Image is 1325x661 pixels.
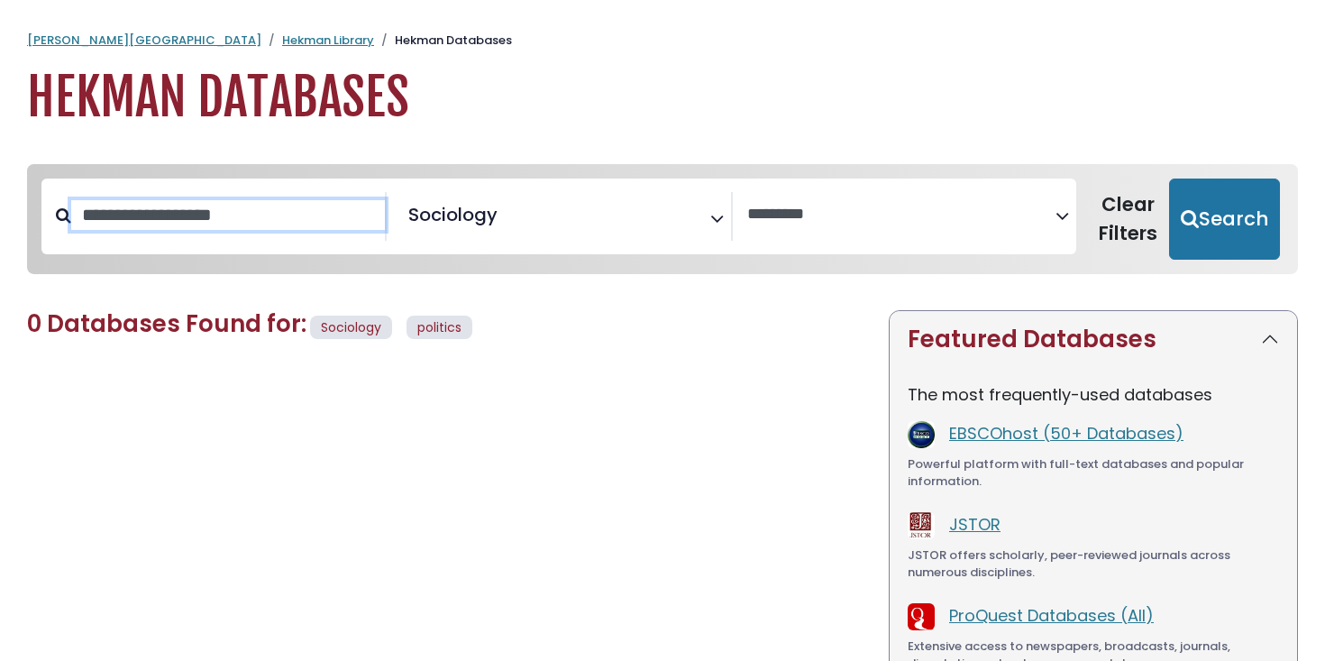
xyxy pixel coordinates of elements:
[27,32,261,49] a: [PERSON_NAME][GEOGRAPHIC_DATA]
[27,308,306,340] span: 0 Databases Found for:
[949,422,1183,445] a: EBSCOhost (50+ Databases)
[27,32,1298,50] nav: breadcrumb
[401,201,498,228] li: Sociology
[908,455,1279,491] div: Powerful platform with full-text databases and popular information.
[890,311,1297,368] button: Featured Databases
[374,32,512,50] li: Hekman Databases
[747,206,1055,225] textarea: Search
[949,604,1154,627] a: ProQuest Databases (All)
[1087,179,1169,260] button: Clear Filters
[1169,179,1280,260] button: Submit for Search Results
[908,546,1279,582] div: JSTOR offers scholarly, peer-reviewed journals across numerous disciplines.
[417,318,461,336] span: politics
[408,201,498,228] span: Sociology
[27,68,1298,128] h1: Hekman Databases
[949,513,1001,536] a: JSTOR
[310,316,392,340] span: Sociology
[501,211,514,230] textarea: Search
[27,164,1298,274] nav: Search filters
[71,200,385,230] input: Search database by title or keyword
[908,382,1279,407] p: The most frequently-used databases
[282,32,374,49] a: Hekman Library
